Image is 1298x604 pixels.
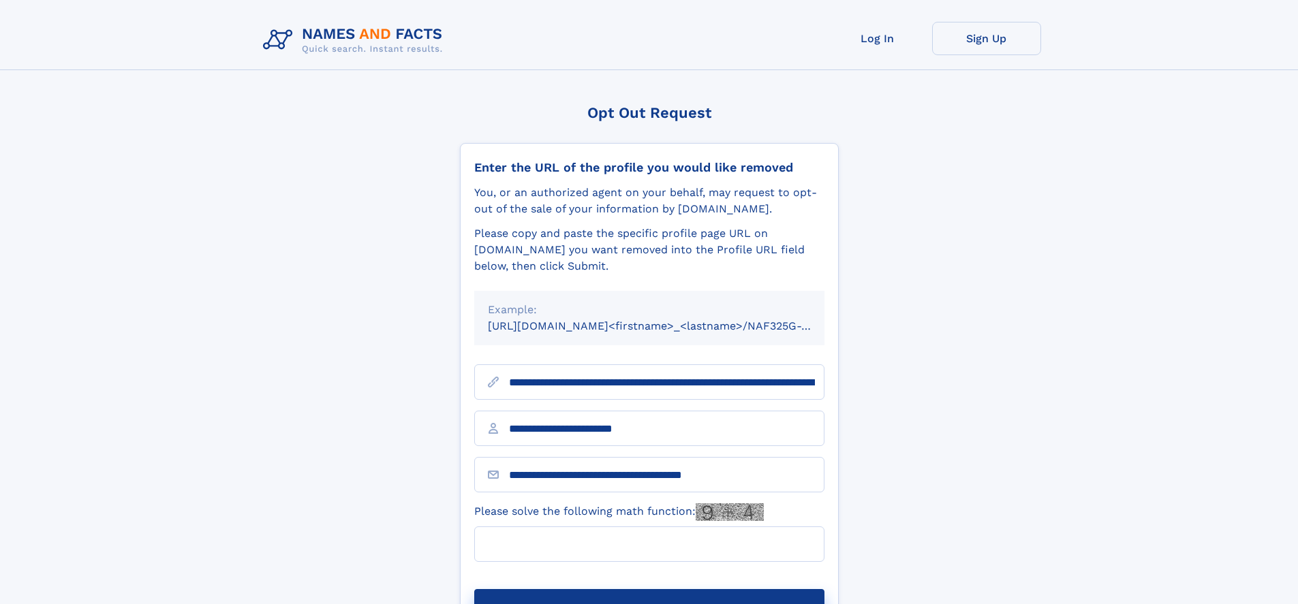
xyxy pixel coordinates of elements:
small: [URL][DOMAIN_NAME]<firstname>_<lastname>/NAF325G-xxxxxxxx [488,319,850,332]
div: Example: [488,302,811,318]
div: Please copy and paste the specific profile page URL on [DOMAIN_NAME] you want removed into the Pr... [474,225,824,274]
label: Please solve the following math function: [474,503,764,521]
div: Enter the URL of the profile you would like removed [474,160,824,175]
a: Log In [823,22,932,55]
div: You, or an authorized agent on your behalf, may request to opt-out of the sale of your informatio... [474,185,824,217]
a: Sign Up [932,22,1041,55]
div: Opt Out Request [460,104,839,121]
img: Logo Names and Facts [258,22,454,59]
